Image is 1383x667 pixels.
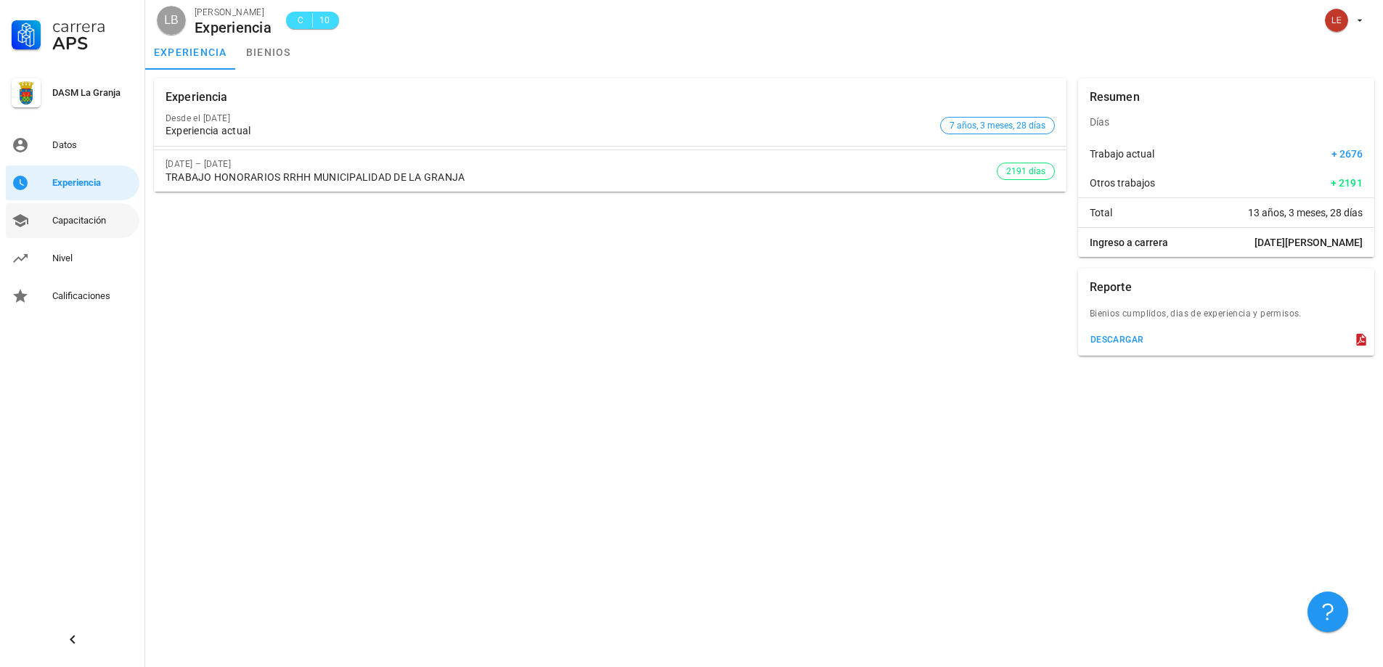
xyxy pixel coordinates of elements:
div: Capacitación [52,215,134,226]
div: avatar [1325,9,1348,32]
div: Experiencia [166,78,228,116]
span: [DATE][PERSON_NAME] [1255,235,1363,250]
div: [DATE] – [DATE] [166,159,997,169]
span: C [295,13,306,28]
div: APS [52,35,134,52]
span: LB [164,6,179,35]
a: Capacitación [6,203,139,238]
div: Desde el [DATE] [166,113,934,123]
div: Resumen [1090,78,1140,116]
div: Experiencia actual [166,125,934,137]
a: bienios [236,35,301,70]
div: Reporte [1090,269,1132,306]
span: 2191 días [1006,163,1045,179]
div: descargar [1090,335,1144,345]
span: 13 años, 3 meses, 28 días [1248,205,1363,220]
span: Trabajo actual [1090,147,1154,161]
div: Experiencia [195,20,272,36]
span: Otros trabajos [1090,176,1155,190]
a: Nivel [6,241,139,276]
div: TRABAJO HONORARIOS RRHH MUNICIPALIDAD DE LA GRANJA [166,171,997,184]
span: Total [1090,205,1112,220]
a: Datos [6,128,139,163]
div: Nivel [52,253,134,264]
a: Calificaciones [6,279,139,314]
span: 7 años, 3 meses, 28 días [950,118,1045,134]
span: + 2676 [1331,147,1363,161]
a: Experiencia [6,165,139,200]
div: Bienios cumplidos, dias de experiencia y permisos. [1078,306,1374,330]
div: Carrera [52,17,134,35]
div: [PERSON_NAME] [195,5,272,20]
div: Experiencia [52,177,134,189]
button: descargar [1084,330,1150,350]
div: Calificaciones [52,290,134,302]
div: DASM La Granja [52,87,134,99]
div: Datos [52,139,134,151]
a: experiencia [145,35,236,70]
span: Ingreso a carrera [1090,235,1168,250]
span: 10 [319,13,330,28]
span: + 2191 [1331,176,1363,190]
div: Días [1078,105,1374,139]
div: avatar [157,6,186,35]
